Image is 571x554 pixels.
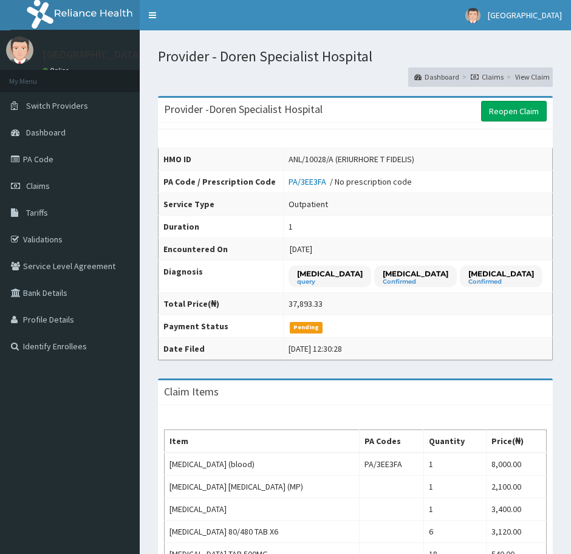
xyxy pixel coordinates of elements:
[289,153,414,165] div: ANL/10028/A (ERIURHORE T FIDELIS)
[289,221,293,233] div: 1
[26,180,50,191] span: Claims
[515,72,550,82] a: View Claim
[383,279,448,285] small: Confirmed
[289,343,342,355] div: [DATE] 12:30:28
[424,453,487,476] td: 1
[414,72,459,82] a: Dashboard
[487,430,547,453] th: Price(₦)
[159,238,284,260] th: Encountered On
[383,268,448,279] p: [MEDICAL_DATA]
[424,476,487,498] td: 1
[487,453,547,476] td: 8,000.00
[424,498,487,521] td: 1
[487,521,547,543] td: 3,120.00
[465,8,480,23] img: User Image
[159,193,284,215] th: Service Type
[487,498,547,521] td: 3,400.00
[424,430,487,453] th: Quantity
[159,260,284,293] th: Diagnosis
[165,453,360,476] td: [MEDICAL_DATA] (blood)
[359,453,424,476] td: PA/3EE3FA
[468,268,534,279] p: [MEDICAL_DATA]
[26,207,48,218] span: Tariffs
[164,386,219,397] h3: Claim Items
[6,36,33,64] img: User Image
[43,66,72,75] a: Online
[158,49,553,64] h1: Provider - Doren Specialist Hospital
[289,198,328,210] div: Outpatient
[359,430,424,453] th: PA Codes
[165,476,360,498] td: [MEDICAL_DATA] [MEDICAL_DATA] (MP)
[289,298,323,310] div: 37,893.33
[159,148,284,170] th: HMO ID
[297,279,363,285] small: query
[159,338,284,360] th: Date Filed
[289,176,330,187] a: PA/3EE3FA
[488,10,562,21] span: [GEOGRAPHIC_DATA]
[165,521,360,543] td: [MEDICAL_DATA] 80/480 TAB X6
[43,49,143,60] p: [GEOGRAPHIC_DATA]
[165,430,360,453] th: Item
[289,176,412,188] div: / No prescription code
[26,127,66,138] span: Dashboard
[468,279,534,285] small: Confirmed
[164,104,323,115] h3: Provider - Doren Specialist Hospital
[159,215,284,238] th: Duration
[159,170,284,193] th: PA Code / Prescription Code
[159,293,284,315] th: Total Price(₦)
[159,315,284,338] th: Payment Status
[297,268,363,279] p: [MEDICAL_DATA]
[487,476,547,498] td: 2,100.00
[471,72,504,82] a: Claims
[165,498,360,521] td: [MEDICAL_DATA]
[290,322,323,333] span: Pending
[290,244,312,255] span: [DATE]
[424,521,487,543] td: 6
[481,101,547,121] a: Reopen Claim
[26,100,88,111] span: Switch Providers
